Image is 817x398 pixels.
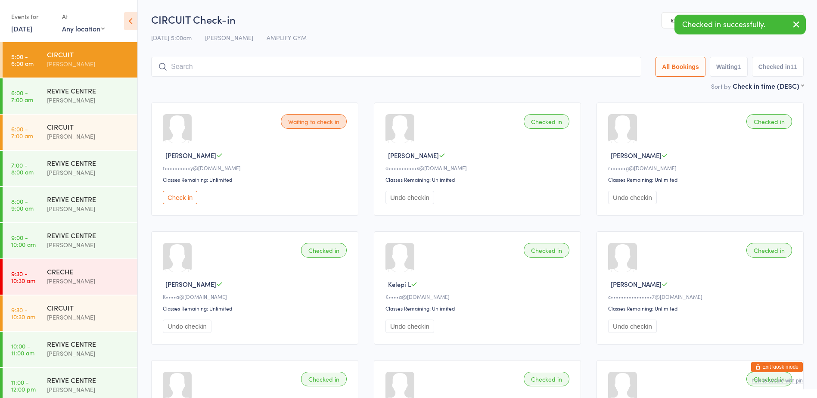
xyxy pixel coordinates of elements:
[711,82,731,90] label: Sort by
[385,320,434,333] button: Undo checkin
[524,243,569,258] div: Checked in
[11,198,34,211] time: 8:00 - 9:00 am
[3,259,137,295] a: 9:30 -10:30 amCRECHE[PERSON_NAME]
[47,59,130,69] div: [PERSON_NAME]
[205,33,253,42] span: [PERSON_NAME]
[3,187,137,222] a: 8:00 -9:00 amREVIVE CENTRE[PERSON_NAME]
[163,164,349,171] div: t••••••••••y@[DOMAIN_NAME]
[267,33,307,42] span: AMPLIFY GYM
[385,305,572,312] div: Classes Remaining: Unlimited
[388,280,411,289] span: Kelepi L
[163,293,349,300] div: K••••a@[DOMAIN_NAME]
[11,24,32,33] a: [DATE]
[611,151,662,160] span: [PERSON_NAME]
[47,348,130,358] div: [PERSON_NAME]
[11,379,36,392] time: 11:00 - 12:00 pm
[301,243,347,258] div: Checked in
[47,131,130,141] div: [PERSON_NAME]
[11,342,34,356] time: 10:00 - 11:00 am
[47,375,130,385] div: REVIVE CENTRE
[608,176,795,183] div: Classes Remaining: Unlimited
[47,168,130,177] div: [PERSON_NAME]
[710,57,748,77] button: Waiting1
[165,280,216,289] span: [PERSON_NAME]
[62,24,105,33] div: Any location
[3,295,137,331] a: 9:30 -10:30 amCIRCUIT[PERSON_NAME]
[301,372,347,386] div: Checked in
[3,78,137,114] a: 6:00 -7:00 amREVIVE CENTRE[PERSON_NAME]
[165,151,216,160] span: [PERSON_NAME]
[47,50,130,59] div: CIRCUIT
[752,378,803,384] button: how to secure with pin
[655,57,705,77] button: All Bookings
[608,293,795,300] div: c••••••••••••••••7@[DOMAIN_NAME]
[3,151,137,186] a: 7:00 -8:00 amREVIVE CENTRE[PERSON_NAME]
[163,305,349,312] div: Classes Remaining: Unlimited
[62,9,105,24] div: At
[790,63,797,70] div: 11
[746,372,792,386] div: Checked in
[47,385,130,395] div: [PERSON_NAME]
[47,303,130,312] div: CIRCUIT
[47,86,130,95] div: REVIVE CENTRE
[163,191,197,204] button: Check in
[11,306,35,320] time: 9:30 - 10:30 am
[11,53,34,67] time: 5:00 - 6:00 am
[385,293,572,300] div: K••••a@[DOMAIN_NAME]
[11,9,53,24] div: Events for
[47,339,130,348] div: REVIVE CENTRE
[385,164,572,171] div: a•••••••••••s@[DOMAIN_NAME]
[47,230,130,240] div: REVIVE CENTRE
[733,81,804,90] div: Check in time (DESC)
[151,33,192,42] span: [DATE] 5:00am
[674,15,806,34] div: Checked in successfully.
[47,194,130,204] div: REVIVE CENTRE
[11,125,33,139] time: 6:00 - 7:00 am
[47,122,130,131] div: CIRCUIT
[3,332,137,367] a: 10:00 -11:00 amREVIVE CENTRE[PERSON_NAME]
[151,12,804,26] h2: CIRCUIT Check-in
[752,57,804,77] button: Checked in11
[608,305,795,312] div: Classes Remaining: Unlimited
[385,191,434,204] button: Undo checkin
[11,234,36,248] time: 9:00 - 10:00 am
[47,312,130,322] div: [PERSON_NAME]
[608,164,795,171] div: r••••••g@[DOMAIN_NAME]
[388,151,439,160] span: [PERSON_NAME]
[11,270,35,284] time: 9:30 - 10:30 am
[11,162,34,175] time: 7:00 - 8:00 am
[3,115,137,150] a: 6:00 -7:00 amCIRCUIT[PERSON_NAME]
[3,223,137,258] a: 9:00 -10:00 amREVIVE CENTRE[PERSON_NAME]
[524,372,569,386] div: Checked in
[608,191,657,204] button: Undo checkin
[608,320,657,333] button: Undo checkin
[524,114,569,129] div: Checked in
[281,114,347,129] div: Waiting to check in
[751,362,803,372] button: Exit kiosk mode
[11,89,33,103] time: 6:00 - 7:00 am
[47,158,130,168] div: REVIVE CENTRE
[47,204,130,214] div: [PERSON_NAME]
[611,280,662,289] span: [PERSON_NAME]
[47,240,130,250] div: [PERSON_NAME]
[47,267,130,276] div: CRECHE
[3,42,137,78] a: 5:00 -6:00 amCIRCUIT[PERSON_NAME]
[385,176,572,183] div: Classes Remaining: Unlimited
[746,114,792,129] div: Checked in
[151,57,641,77] input: Search
[47,95,130,105] div: [PERSON_NAME]
[738,63,741,70] div: 1
[163,320,211,333] button: Undo checkin
[746,243,792,258] div: Checked in
[163,176,349,183] div: Classes Remaining: Unlimited
[47,276,130,286] div: [PERSON_NAME]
